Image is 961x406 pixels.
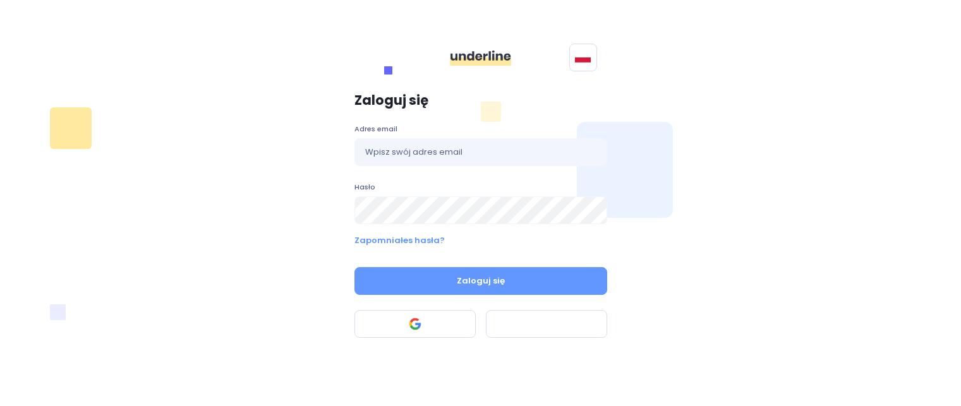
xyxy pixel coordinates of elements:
p: Zapomniałes hasła? [354,234,445,247]
input: Wpisz swój adres email [354,138,607,166]
a: Zapomniałes hasła? [354,234,607,247]
p: Zaloguj się [354,93,607,108]
img: ddgMu+Zv+CXDCfumCWfsmuPlDdRfDDxAd9LAAAAAAElFTkSuQmCC [450,51,511,66]
label: Adres email [354,123,607,135]
button: Zaloguj się [354,267,607,295]
img: svg+xml;base64,PHN2ZyB4bWxucz0iaHR0cDovL3d3dy53My5vcmcvMjAwMC9zdmciIGlkPSJGbGFnIG9mIFBvbGFuZCIgdm... [575,52,591,63]
label: Hasło [354,181,607,193]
